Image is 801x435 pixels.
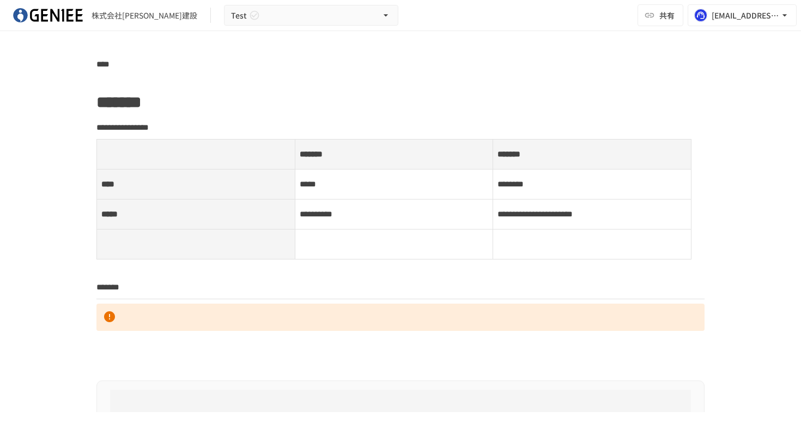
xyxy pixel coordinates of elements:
div: [EMAIL_ADDRESS][US_STATE][DOMAIN_NAME] [712,9,779,22]
button: Test [224,5,398,26]
img: mDIuM0aA4TOBKl0oB3pspz7XUBGXdoniCzRRINgIxkl [13,7,83,24]
button: 共有 [638,4,683,26]
button: [EMAIL_ADDRESS][US_STATE][DOMAIN_NAME] [688,4,797,26]
div: 株式会社[PERSON_NAME]建設 [92,10,197,21]
span: Test [231,9,247,22]
span: 共有 [659,9,675,21]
